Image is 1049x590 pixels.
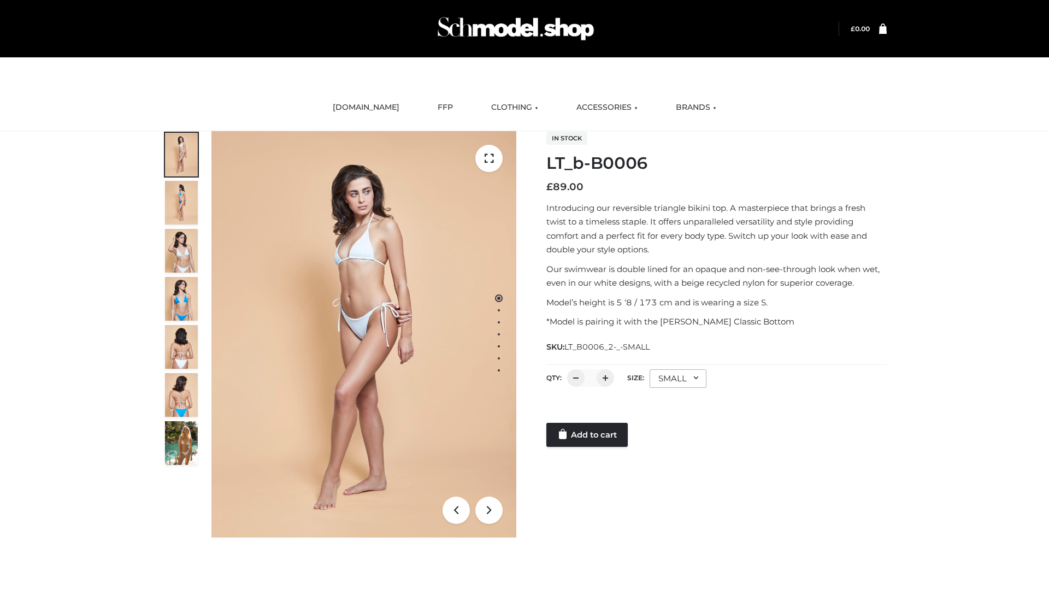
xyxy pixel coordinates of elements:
[429,96,461,120] a: FFP
[546,315,887,329] p: *Model is pairing it with the [PERSON_NAME] Classic Bottom
[546,154,887,173] h1: LT_b-B0006
[627,374,644,382] label: Size:
[546,340,651,353] span: SKU:
[851,25,870,33] bdi: 0.00
[546,374,562,382] label: QTY:
[325,96,408,120] a: [DOMAIN_NAME]
[165,325,198,369] img: ArielClassicBikiniTop_CloudNine_AzureSky_OW114ECO_7-scaled.jpg
[165,277,198,321] img: ArielClassicBikiniTop_CloudNine_AzureSky_OW114ECO_4-scaled.jpg
[165,229,198,273] img: ArielClassicBikiniTop_CloudNine_AzureSky_OW114ECO_3-scaled.jpg
[165,373,198,417] img: ArielClassicBikiniTop_CloudNine_AzureSky_OW114ECO_8-scaled.jpg
[165,133,198,176] img: ArielClassicBikiniTop_CloudNine_AzureSky_OW114ECO_1-scaled.jpg
[668,96,724,120] a: BRANDS
[546,132,587,145] span: In stock
[211,131,516,538] img: ArielClassicBikiniTop_CloudNine_AzureSky_OW114ECO_1
[483,96,546,120] a: CLOTHING
[546,181,584,193] bdi: 89.00
[568,96,646,120] a: ACCESSORIES
[546,262,887,290] p: Our swimwear is double lined for an opaque and non-see-through look when wet, even in our white d...
[546,423,628,447] a: Add to cart
[434,7,598,50] img: Schmodel Admin 964
[165,181,198,225] img: ArielClassicBikiniTop_CloudNine_AzureSky_OW114ECO_2-scaled.jpg
[564,342,650,352] span: LT_B0006_2-_-SMALL
[546,296,887,310] p: Model’s height is 5 ‘8 / 173 cm and is wearing a size S.
[851,25,855,33] span: £
[650,369,706,388] div: SMALL
[546,181,553,193] span: £
[851,25,870,33] a: £0.00
[546,201,887,257] p: Introducing our reversible triangle bikini top. A masterpiece that brings a fresh twist to a time...
[165,421,198,465] img: Arieltop_CloudNine_AzureSky2.jpg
